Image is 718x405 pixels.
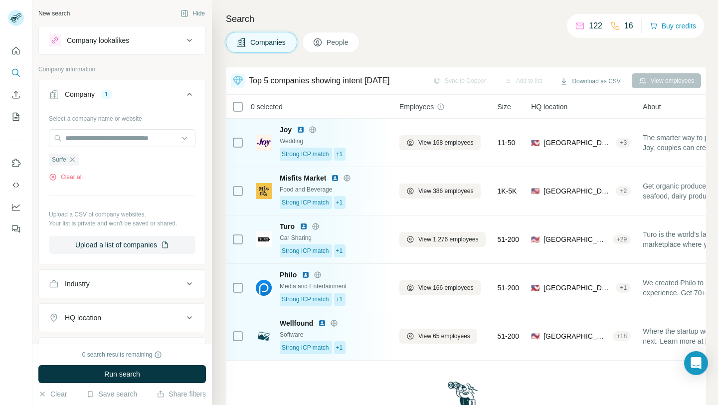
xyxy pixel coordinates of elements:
[38,65,206,74] p: Company information
[336,246,343,255] span: +1
[39,340,205,364] button: Annual revenue ($)
[39,82,205,110] button: Company1
[282,246,329,255] span: Strong ICP match
[616,138,631,147] div: + 3
[8,220,24,238] button: Feedback
[52,155,66,164] span: Surfe
[543,186,612,196] span: [GEOGRAPHIC_DATA], [US_STATE]
[553,74,627,89] button: Download as CSV
[101,90,112,99] div: 1
[543,234,609,244] span: [GEOGRAPHIC_DATA], [US_STATE]
[280,173,326,183] span: Misfits Market
[49,110,195,123] div: Select a company name or website
[498,283,520,293] span: 51-200
[418,187,474,196] span: View 386 employees
[49,173,83,182] button: Clear all
[282,295,329,304] span: Strong ICP match
[616,283,631,292] div: + 1
[531,283,539,293] span: 🇺🇸
[82,350,163,359] div: 0 search results remaining
[498,331,520,341] span: 51-200
[336,198,343,207] span: +1
[498,138,516,148] span: 11-50
[616,187,631,196] div: + 2
[280,270,297,280] span: Philo
[297,126,305,134] img: LinkedIn logo
[256,135,272,151] img: Logo of Joy
[8,176,24,194] button: Use Surfe API
[49,210,195,219] p: Upload a CSV of company websites.
[49,236,195,254] button: Upload a list of companies
[251,102,283,112] span: 0 selected
[336,150,343,159] span: +1
[8,108,24,126] button: My lists
[531,331,539,341] span: 🇺🇸
[418,332,470,341] span: View 65 employees
[249,75,390,87] div: Top 5 companies showing intent [DATE]
[65,313,101,323] div: HQ location
[65,89,95,99] div: Company
[399,102,434,112] span: Employees
[302,271,310,279] img: LinkedIn logo
[39,272,205,296] button: Industry
[531,186,539,196] span: 🇺🇸
[256,183,272,199] img: Logo of Misfits Market
[624,20,633,32] p: 16
[589,20,602,32] p: 122
[256,280,272,296] img: Logo of Philo
[498,234,520,244] span: 51-200
[399,135,481,150] button: View 168 employees
[418,283,474,292] span: View 166 employees
[280,125,292,135] span: Joy
[399,280,481,295] button: View 166 employees
[643,102,661,112] span: About
[39,306,205,330] button: HQ location
[8,198,24,216] button: Dashboard
[38,9,70,18] div: New search
[104,369,140,379] span: Run search
[282,198,329,207] span: Strong ICP match
[65,279,90,289] div: Industry
[399,184,481,199] button: View 386 employees
[8,154,24,172] button: Use Surfe on LinkedIn
[543,138,612,148] span: [GEOGRAPHIC_DATA], [US_STATE]
[8,86,24,104] button: Enrich CSV
[256,231,272,247] img: Logo of Turo
[226,12,706,26] h4: Search
[282,150,329,159] span: Strong ICP match
[418,235,479,244] span: View 1,276 employees
[331,174,339,182] img: LinkedIn logo
[280,221,295,231] span: Turo
[86,389,137,399] button: Save search
[684,351,708,375] div: Open Intercom Messenger
[498,186,517,196] span: 1K-5K
[280,318,313,328] span: Wellfound
[8,42,24,60] button: Quick start
[543,283,612,293] span: [GEOGRAPHIC_DATA], [US_STATE]
[498,102,511,112] span: Size
[282,343,329,352] span: Strong ICP match
[157,389,206,399] button: Share filters
[650,19,696,33] button: Buy credits
[613,235,631,244] div: + 29
[280,282,387,291] div: Media and Entertainment
[418,138,474,147] span: View 168 employees
[300,222,308,230] img: LinkedIn logo
[280,330,387,339] div: Software
[38,389,67,399] button: Clear
[38,365,206,383] button: Run search
[250,37,287,47] span: Companies
[174,6,212,21] button: Hide
[531,234,539,244] span: 🇺🇸
[280,137,387,146] div: Wedding
[399,232,486,247] button: View 1,276 employees
[336,295,343,304] span: +1
[49,219,195,228] p: Your list is private and won't be saved or shared.
[67,35,129,45] div: Company lookalikes
[336,343,343,352] span: +1
[256,328,272,344] img: Logo of Wellfound
[280,233,387,242] div: Car Sharing
[280,185,387,194] div: Food and Beverage
[39,28,205,52] button: Company lookalikes
[8,64,24,82] button: Search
